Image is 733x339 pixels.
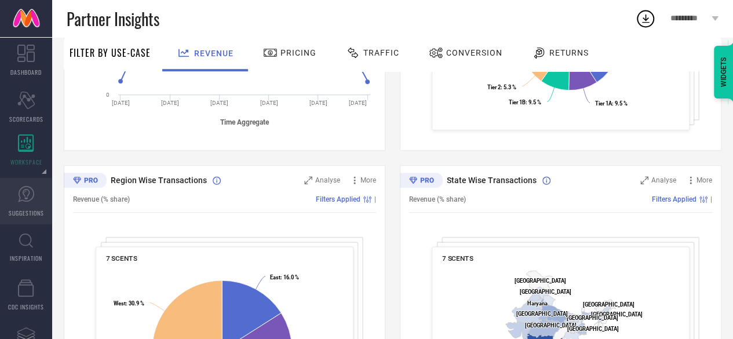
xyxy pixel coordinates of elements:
[210,100,228,106] text: [DATE]
[260,100,278,106] text: [DATE]
[73,195,130,203] span: Revenue (% share)
[64,173,107,190] div: Premium
[9,115,43,123] span: SCORECARDS
[487,84,516,90] text: : 5.3 %
[67,7,159,31] span: Partner Insights
[270,274,280,280] tspan: East
[640,176,648,184] svg: Zoom
[114,300,144,307] text: : 30.9 %
[525,322,577,329] text: [GEOGRAPHIC_DATA]
[106,254,137,263] span: 7 SCENTS
[111,176,207,185] span: Region Wise Transactions
[509,99,541,105] text: : 9.5 %
[280,48,316,57] span: Pricing
[582,301,634,307] text: [GEOGRAPHIC_DATA]
[595,100,612,107] tspan: Tier 1A
[9,209,44,217] span: SUGGESTIONS
[696,176,712,184] span: More
[595,100,628,107] text: : 9.5 %
[161,100,179,106] text: [DATE]
[194,49,234,58] span: Revenue
[515,278,566,284] text: [GEOGRAPHIC_DATA]
[304,176,312,184] svg: Zoom
[112,100,130,106] text: [DATE]
[270,274,299,280] text: : 16.0 %
[10,158,42,166] span: WORKSPACE
[348,100,366,106] text: [DATE]
[567,314,618,320] text: [GEOGRAPHIC_DATA]
[567,326,619,332] text: [GEOGRAPHIC_DATA]
[527,300,547,307] text: Haryana
[651,176,676,184] span: Analyse
[409,195,466,203] span: Revenue (% share)
[360,176,376,184] span: More
[710,195,712,203] span: |
[652,195,696,203] span: Filters Applied
[591,311,643,317] text: [GEOGRAPHIC_DATA]
[10,254,42,263] span: INSPIRATION
[220,118,269,126] tspan: Time Aggregate
[442,254,473,263] span: 7 SCENTS
[315,176,340,184] span: Analyse
[400,173,443,190] div: Premium
[70,46,151,60] span: Filter By Use-Case
[374,195,376,203] span: |
[635,8,656,29] div: Open download list
[10,68,42,76] span: DASHBOARD
[549,48,589,57] span: Returns
[520,288,571,294] text: [GEOGRAPHIC_DATA]
[114,300,126,307] tspan: West
[316,195,360,203] span: Filters Applied
[487,84,500,90] tspan: Tier 2
[309,100,327,106] text: [DATE]
[106,92,110,98] text: 0
[446,48,502,57] span: Conversion
[8,302,44,311] span: CDC INSIGHTS
[509,99,526,105] tspan: Tier 1B
[516,311,568,317] text: [GEOGRAPHIC_DATA]
[447,176,537,185] span: State Wise Transactions
[363,48,399,57] span: Traffic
